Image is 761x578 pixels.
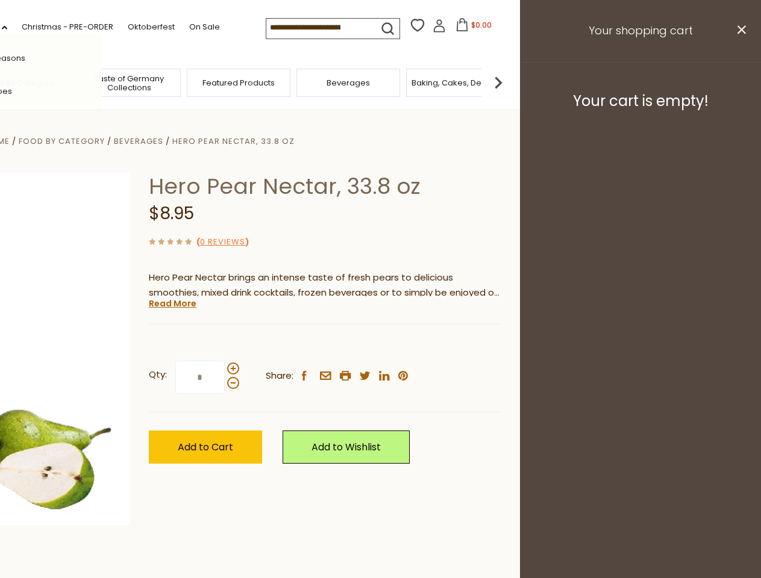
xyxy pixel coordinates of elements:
[448,18,500,36] button: $0.00
[175,361,225,394] input: Qty:
[196,236,249,247] span: ( )
[178,440,233,454] span: Add to Cart
[81,74,177,92] a: Taste of Germany Collections
[149,202,194,225] span: $8.95
[202,78,275,87] a: Featured Products
[266,368,293,384] span: Share:
[128,20,175,34] a: Oktoberfest
[149,367,167,382] strong: Qty:
[327,78,370,87] a: Beverages
[283,430,410,464] a: Add to Wishlist
[200,236,245,249] a: 0 Reviews
[114,135,163,147] a: Beverages
[172,135,295,147] a: Hero Pear Nectar, 33.8 oz
[19,135,105,147] a: Food By Category
[149,297,196,309] a: Read More
[486,70,510,95] img: next arrow
[535,92,746,110] h3: Your cart is empty!
[22,20,113,34] a: Christmas - PRE-ORDER
[412,78,505,87] a: Baking, Cakes, Desserts
[149,270,501,300] p: Hero Pear Nectar brings an intense taste of fresh pears to delicious smoothies, mixed drink cockt...
[471,20,492,30] span: $0.00
[189,20,220,34] a: On Sale
[149,173,501,200] h1: Hero Pear Nectar, 33.8 oz
[149,430,262,464] button: Add to Cart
